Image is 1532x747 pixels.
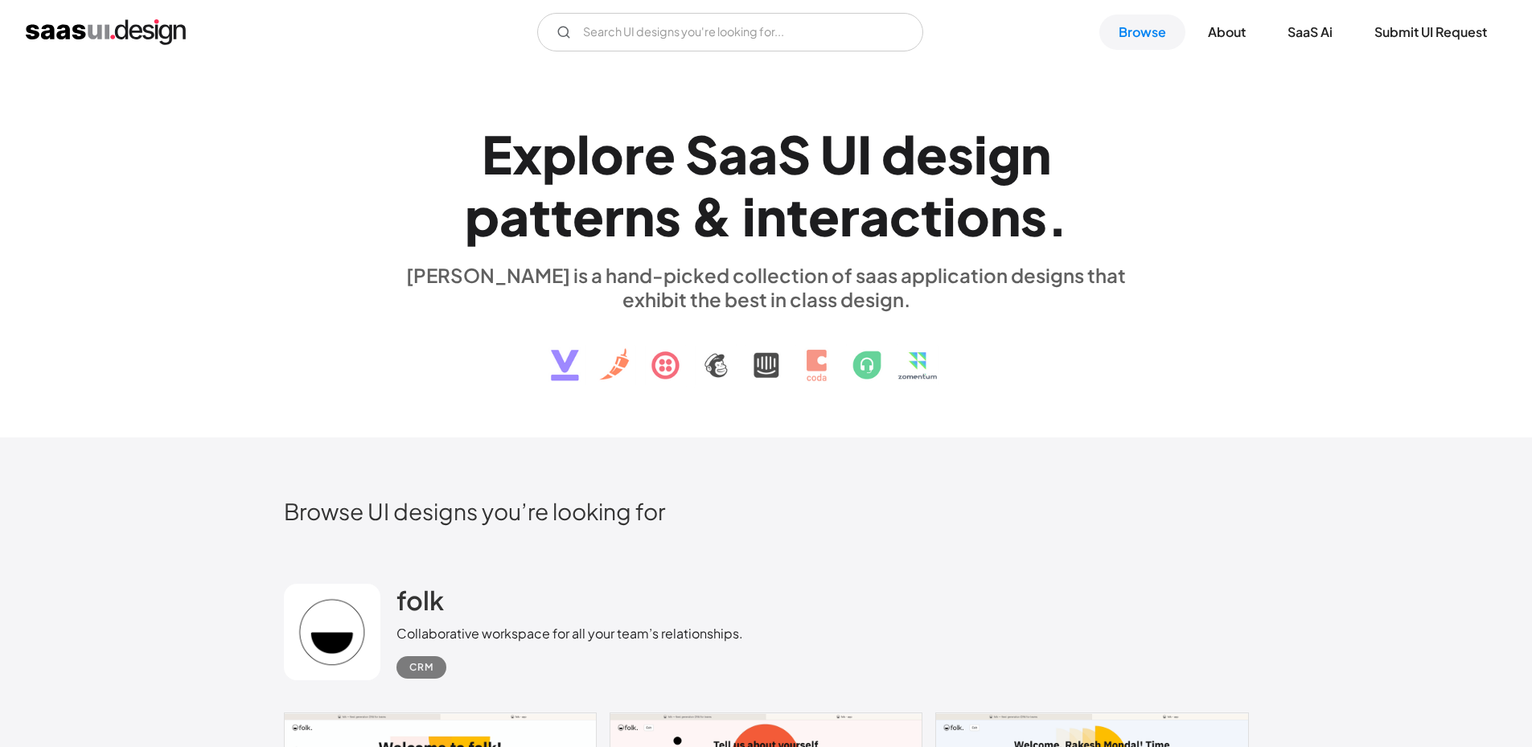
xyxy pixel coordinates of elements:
img: text, icon, saas logo [523,311,1010,395]
div: r [604,185,624,247]
div: i [974,123,988,185]
div: s [1021,185,1047,247]
div: n [756,185,787,247]
div: . [1047,185,1068,247]
a: folk [396,584,444,624]
div: x [512,123,542,185]
a: Submit UI Request [1355,14,1506,50]
div: [PERSON_NAME] is a hand-picked collection of saas application designs that exhibit the best in cl... [396,263,1136,311]
div: S [778,123,811,185]
div: n [624,185,655,247]
div: a [860,185,889,247]
div: e [573,185,604,247]
div: E [482,123,512,185]
h2: folk [396,584,444,616]
div: g [988,123,1021,185]
h1: Explore SaaS UI design patterns & interactions. [396,123,1136,247]
div: I [857,123,872,185]
form: Email Form [537,13,923,51]
div: CRM [409,658,433,677]
a: SaaS Ai [1268,14,1352,50]
div: s [947,123,974,185]
div: n [1021,123,1051,185]
a: About [1189,14,1265,50]
a: home [26,19,186,45]
div: e [916,123,947,185]
div: n [990,185,1021,247]
div: Collaborative workspace for all your team’s relationships. [396,624,743,643]
div: d [881,123,916,185]
div: a [748,123,778,185]
div: U [820,123,857,185]
div: t [551,185,573,247]
div: r [624,123,644,185]
div: & [691,185,733,247]
div: t [787,185,808,247]
div: o [956,185,990,247]
div: r [840,185,860,247]
div: S [685,123,718,185]
div: e [808,185,840,247]
div: l [577,123,590,185]
div: p [465,185,499,247]
div: p [542,123,577,185]
div: o [590,123,624,185]
div: a [499,185,529,247]
h2: Browse UI designs you’re looking for [284,497,1249,525]
div: e [644,123,676,185]
div: c [889,185,921,247]
div: s [655,185,681,247]
div: i [943,185,956,247]
a: Browse [1099,14,1185,50]
div: t [529,185,551,247]
div: t [921,185,943,247]
div: a [718,123,748,185]
input: Search UI designs you're looking for... [537,13,923,51]
div: i [742,185,756,247]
